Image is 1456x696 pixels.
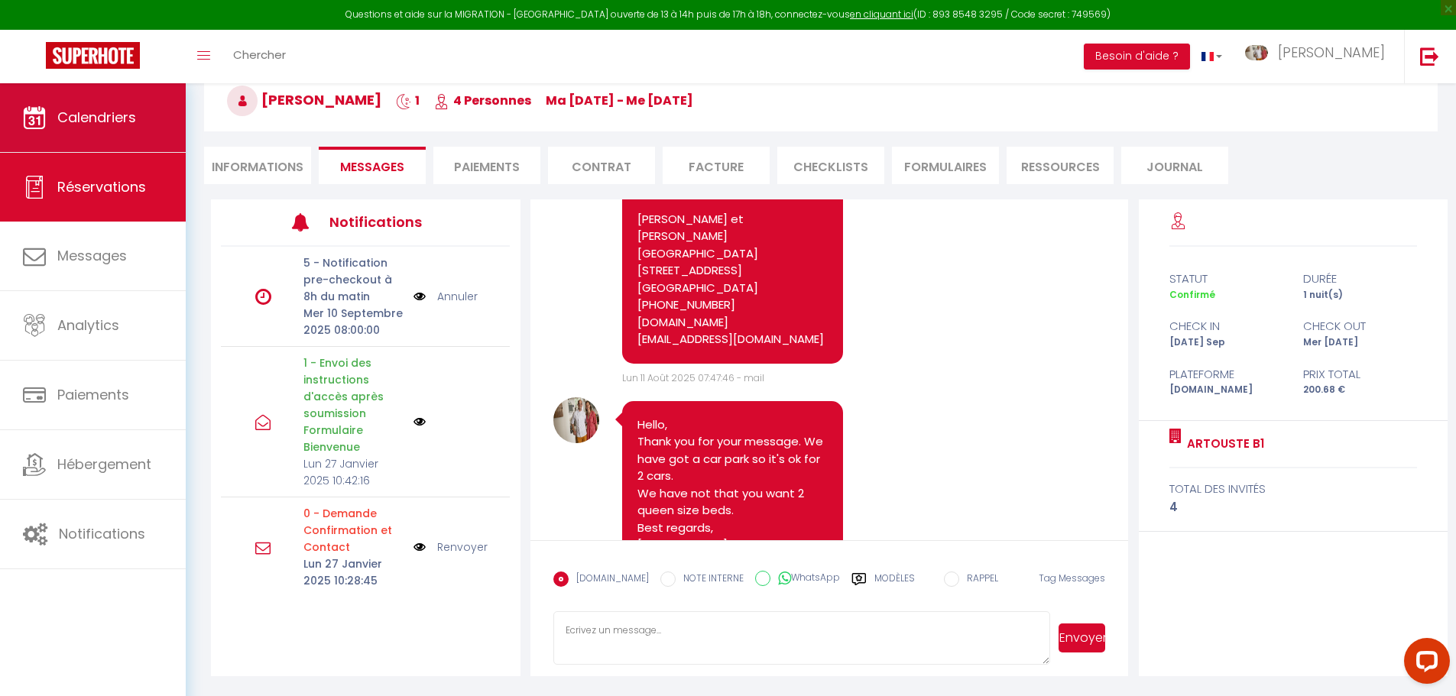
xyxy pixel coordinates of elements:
div: check in [1159,317,1293,335]
span: Paiements [57,385,129,404]
h3: Notifications [329,205,450,239]
div: Plateforme [1159,365,1293,384]
span: Messages [340,158,404,176]
span: Chercher [233,47,286,63]
div: [DOMAIN_NAME] [1159,383,1293,397]
label: [DOMAIN_NAME] [569,571,649,588]
a: Artouste B1 [1182,435,1264,453]
label: WhatsApp [770,571,840,588]
li: Informations [204,147,311,184]
span: Calendriers [57,108,136,127]
img: Super Booking [46,42,140,69]
li: CHECKLISTS [777,147,884,184]
button: Besoin d'aide ? [1084,44,1190,70]
div: total des invités [1169,480,1417,498]
label: NOTE INTERNE [676,571,744,588]
div: [DATE] Sep [1159,335,1293,350]
p: 0 - Demande Confirmation et Contact [303,505,404,555]
li: Contrat [548,147,655,184]
a: Annuler [437,288,478,305]
p: Mer 10 Septembre 2025 08:00:00 [303,305,404,338]
a: en cliquant ici [850,8,913,21]
div: Mer [DATE] [1293,335,1427,350]
img: NO IMAGE [413,416,426,428]
p: Lun 27 Janvier 2025 10:42:16 [303,455,404,489]
label: RAPPEL [959,571,998,588]
span: Confirmé [1169,288,1215,301]
div: check out [1293,317,1427,335]
span: Tag Messages [1039,571,1105,584]
div: 200.68 € [1293,383,1427,397]
span: [PERSON_NAME] [227,90,381,109]
span: Lun 11 Août 2025 07:47:46 - mail [622,371,764,384]
img: logout [1420,47,1439,66]
span: 4 Personnes [434,92,531,109]
div: statut [1159,270,1293,288]
span: Analytics [57,316,119,335]
span: [PERSON_NAME] [1278,43,1385,62]
p: 1 - Envoi des instructions d'accès après soumission Formulaire Bienvenue [303,354,404,455]
span: Notifications [59,524,145,543]
a: ... [PERSON_NAME] [1234,30,1404,83]
span: Réservations [57,177,146,196]
div: durée [1293,270,1427,288]
li: Facture [663,147,770,184]
img: ... [1245,45,1268,60]
pre: Hello, Thank you for your message. We have got a car park so it's ok for 2 cars. We have not that... [637,416,828,554]
a: Chercher [222,30,297,83]
li: Ressources [1007,147,1114,184]
span: ma [DATE] - me [DATE] [546,92,693,109]
img: NO IMAGE [413,539,426,555]
span: Hébergement [57,455,151,474]
div: Prix total [1293,365,1427,384]
p: 5 - Notification pre-checkout à 8h du matin [303,254,404,305]
li: Paiements [433,147,540,184]
span: 1 [396,92,420,109]
a: Renvoyer [437,539,488,555]
p: Lun 27 Janvier 2025 10:28:45 [303,555,404,589]
li: Journal [1121,147,1228,184]
img: NO IMAGE [413,288,426,305]
label: Modèles [874,571,915,598]
span: Messages [57,246,127,265]
div: 1 nuit(s) [1293,288,1427,303]
button: Envoyer [1059,623,1105,652]
iframe: LiveChat chat widget [1392,632,1456,696]
img: 17241475456469.jpg [553,397,599,443]
div: 4 [1169,498,1417,516]
li: FORMULAIRES [892,147,999,184]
